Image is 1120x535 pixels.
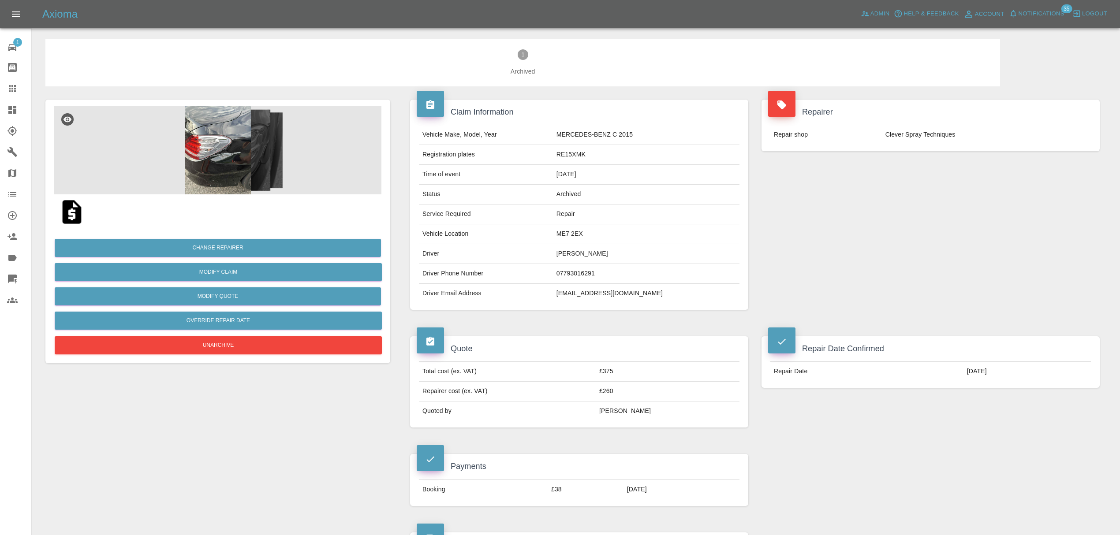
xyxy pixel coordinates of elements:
span: Admin [870,9,890,19]
td: Archived [553,185,739,204]
td: Repair Date [770,362,963,381]
button: Override Repair Date [55,312,382,330]
button: Unarchive [55,336,382,354]
h4: Payments [417,461,742,472]
td: Service Required [419,204,553,224]
td: Quoted by [419,401,596,421]
h4: Repair Date Confirmed [768,343,1093,355]
td: [PERSON_NAME] [553,244,739,264]
h4: Quote [417,343,742,355]
td: Repairer cost (ex. VAT) [419,382,596,401]
span: Help & Feedback [903,9,959,19]
h5: Axioma [42,7,78,21]
td: [PERSON_NAME] [596,401,739,421]
td: Driver Phone Number [419,264,553,284]
td: Vehicle Location [419,224,553,244]
button: Open drawer [5,4,26,25]
span: 1 [13,38,22,47]
td: [DATE] [963,362,1091,381]
td: MERCEDES-BENZ C 2015 [553,125,739,145]
td: RE15XMK [553,145,739,165]
td: 07793016291 [553,264,739,284]
text: 1 [521,52,524,58]
button: Change Repairer [55,239,381,257]
span: Notifications [1019,9,1064,19]
td: Vehicle Make, Model, Year [419,125,553,145]
button: Logout [1070,7,1109,21]
td: Time of event [419,165,553,185]
button: Help & Feedback [892,7,961,21]
td: Driver Email Address [419,284,553,303]
span: Archived [60,67,986,76]
td: Clever Spray Techniques [882,125,1091,145]
td: Total cost (ex. VAT) [419,362,596,382]
td: [DATE] [553,165,739,185]
td: Booking [419,479,548,499]
td: ME7 2EX [553,224,739,244]
td: £260 [596,382,739,401]
td: £375 [596,362,739,382]
span: 35 [1061,4,1072,13]
h4: Repairer [768,106,1093,118]
a: Admin [859,7,892,21]
td: [EMAIL_ADDRESS][DOMAIN_NAME] [553,284,739,303]
a: Account [961,7,1007,21]
td: Status [419,185,553,204]
td: [DATE] [623,479,739,499]
img: qt_1RnGpnA4aDea5wMj9xCiYWdM [58,198,86,226]
td: £38 [548,479,623,499]
td: Driver [419,244,553,264]
img: 5244e48d-2e8e-4646-98bf-d3823fcbc16d [54,106,381,194]
td: Registration plates [419,145,553,165]
span: Account [975,9,1004,19]
td: Repair shop [770,125,882,145]
button: Notifications [1007,7,1067,21]
span: Logout [1082,9,1107,19]
h4: Claim Information [417,106,742,118]
button: Modify Quote [55,287,381,305]
td: Repair [553,204,739,224]
a: Modify Claim [55,263,382,281]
